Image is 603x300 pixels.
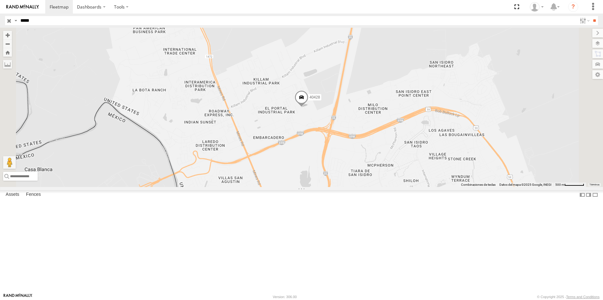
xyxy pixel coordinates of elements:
[6,5,39,9] img: rand-logo.svg
[585,190,592,199] label: Dock Summary Table to the Right
[3,294,32,300] a: Visit our Website
[13,16,18,25] label: Search Query
[3,48,12,57] button: Zoom Home
[3,156,16,169] button: Arrastra al hombrecito al mapa para abrir Street View
[592,70,603,79] label: Map Settings
[553,183,586,187] button: Escala del mapa: 500 m por 59 píxeles
[3,60,12,69] label: Measure
[3,39,12,48] button: Zoom out
[589,183,600,186] a: Términos (se abre en una nueva pestaña)
[310,95,320,99] span: 40428
[3,31,12,39] button: Zoom in
[461,183,496,187] button: Combinaciones de teclas
[273,295,297,299] div: Version: 306.00
[23,190,44,199] label: Fences
[499,183,551,186] span: Datos del mapa ©2025 Google, INEGI
[592,190,598,199] label: Hide Summary Table
[528,2,546,12] div: Miguel Cantu
[3,190,22,199] label: Assets
[579,190,585,199] label: Dock Summary Table to the Left
[577,16,591,25] label: Search Filter Options
[537,295,600,299] div: © Copyright 2025 -
[555,183,564,186] span: 500 m
[568,2,578,12] i: ?
[566,295,600,299] a: Terms and Conditions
